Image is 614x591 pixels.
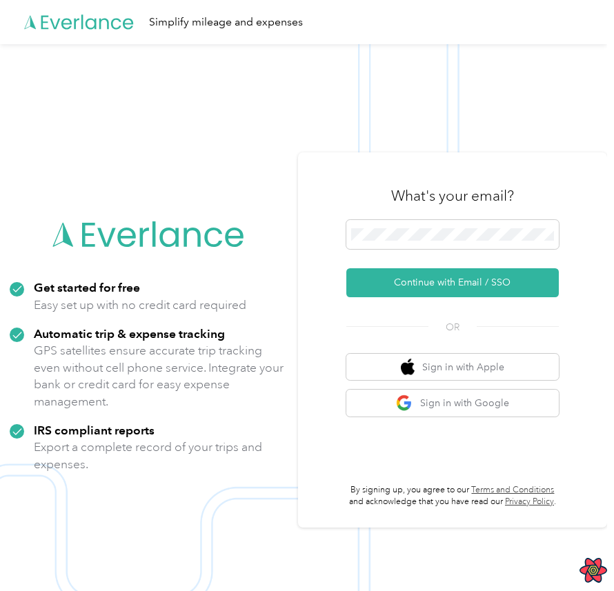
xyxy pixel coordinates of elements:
p: Export a complete record of your trips and expenses. [34,439,288,472]
h3: What's your email? [391,186,514,206]
button: Continue with Email / SSO [346,268,559,297]
p: By signing up, you agree to our and acknowledge that you have read our . [346,484,559,508]
strong: Get started for free [34,280,140,294]
strong: IRS compliant reports [34,423,155,437]
div: Simplify mileage and expenses [149,14,303,31]
img: apple logo [401,359,415,376]
button: apple logoSign in with Apple [346,354,559,381]
span: OR [428,320,477,334]
strong: Automatic trip & expense tracking [34,326,225,341]
p: Easy set up with no credit card required [34,297,246,314]
a: Terms and Conditions [471,485,554,495]
button: Open React Query Devtools [580,557,607,584]
a: Privacy Policy [505,497,554,507]
img: google logo [396,394,413,412]
button: google logoSign in with Google [346,390,559,417]
p: GPS satellites ensure accurate trip tracking even without cell phone service. Integrate your bank... [34,342,288,410]
iframe: Everlance-gr Chat Button Frame [537,514,614,591]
